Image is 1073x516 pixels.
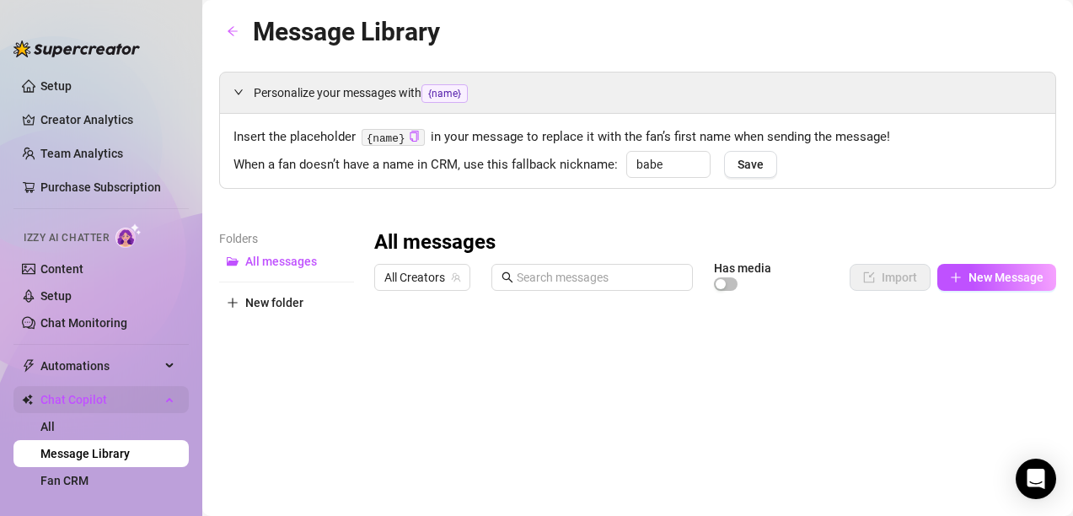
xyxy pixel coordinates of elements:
[362,129,425,147] code: {name}
[245,255,317,268] span: All messages
[950,271,962,283] span: plus
[13,40,140,57] img: logo-BBDzfeDw.svg
[409,131,420,143] button: Click to Copy
[115,223,142,248] img: AI Chatter
[517,268,683,287] input: Search messages
[219,229,354,248] article: Folders
[850,264,931,291] button: Import
[245,296,303,309] span: New folder
[40,289,72,303] a: Setup
[374,229,496,256] h3: All messages
[1016,459,1056,499] div: Open Intercom Messenger
[409,131,420,142] span: copy
[220,73,1055,113] div: Personalize your messages with{name}
[227,297,239,309] span: plus
[22,394,33,406] img: Chat Copilot
[219,289,354,316] button: New folder
[233,87,244,97] span: expanded
[451,272,461,282] span: team
[40,79,72,93] a: Setup
[40,262,83,276] a: Content
[22,359,35,373] span: thunderbolt
[937,264,1056,291] button: New Message
[40,316,127,330] a: Chat Monitoring
[738,158,764,171] span: Save
[40,420,55,433] a: All
[502,271,513,283] span: search
[253,12,440,51] article: Message Library
[227,25,239,37] span: arrow-left
[714,263,771,273] article: Has media
[40,474,89,487] a: Fan CRM
[254,83,1042,103] span: Personalize your messages with
[968,271,1043,284] span: New Message
[233,155,618,175] span: When a fan doesn’t have a name in CRM, use this fallback nickname:
[40,352,160,379] span: Automations
[233,127,1042,148] span: Insert the placeholder in your message to replace it with the fan’s first name when sending the m...
[40,447,130,460] a: Message Library
[40,106,175,133] a: Creator Analytics
[24,230,109,246] span: Izzy AI Chatter
[40,147,123,160] a: Team Analytics
[227,255,239,267] span: folder-open
[384,265,460,290] span: All Creators
[40,386,160,413] span: Chat Copilot
[421,84,468,103] span: {name}
[724,151,777,178] button: Save
[219,248,354,275] button: All messages
[40,174,175,201] a: Purchase Subscription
